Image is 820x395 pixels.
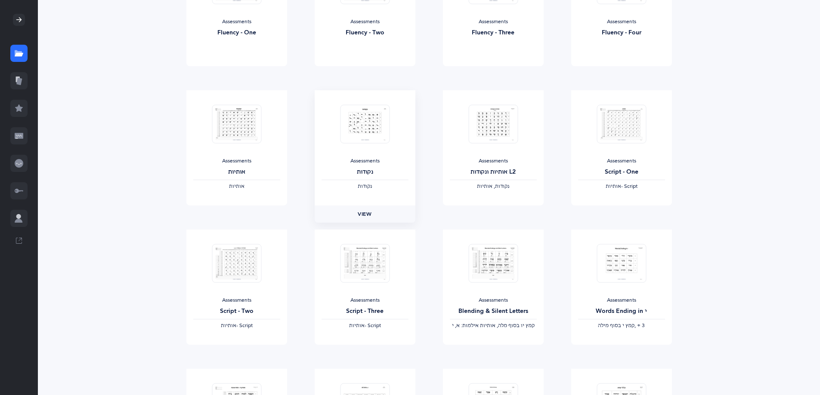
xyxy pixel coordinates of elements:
span: ‫אותיות‬ [229,183,244,189]
div: Assessments [193,18,280,25]
div: Words Ending in י [578,307,665,316]
span: ‫אותיות‬ [221,322,236,328]
div: Assessments [322,158,408,165]
div: Blending & Silent Letters [450,307,537,316]
img: Test_Form_-_%D7%90%D7%95%D7%AA%D7%99%D7%95%D7%AA_thumbnail_1703568131.png [212,104,261,144]
img: Test_Form_-_%D7%90%D7%95%D7%AA%D7%99%D7%95%D7%AA_%D7%95%D7%A0%D7%A7%D7%95%D7%93%D7%95%D7%AA_L2_th... [468,104,518,144]
div: Assessments [578,18,665,25]
div: - Script [193,322,280,329]
span: ‫קמץ י בסוף מילה‬ [598,322,634,328]
div: Assessments [450,18,537,25]
div: Assessments [322,18,408,25]
div: אותיות [193,168,280,177]
div: Assessments [578,297,665,304]
div: אותיות ונקודות L2 [450,168,537,177]
div: Fluency - Two [322,28,408,37]
div: - Script [322,322,408,329]
div: Assessments [450,297,537,304]
div: Fluency - One [193,28,280,37]
span: ‫נקודות‬ [358,183,372,189]
img: Test_Form_-_%D7%90%D7%95%D7%AA%D7%99%D7%95%D7%AA_%D7%95%D7%A0%D7%A7%D7%95%D7%93%D7%95%D7%AA_L2_Sc... [212,244,261,283]
div: Assessments [193,158,280,165]
img: Test_Form_-_Words_Ending_in_Yud_thumbnail_1683462364.png [597,244,646,283]
img: Test_Form_-_%D7%A0%D7%A7%D7%95%D7%93%D7%95%D7%AA_thumbnail_1703568348.png [340,104,390,144]
img: Test_Form_-_Blended_Endings_and_Silent_Letters_thumbnail_1703555235.png [468,244,518,283]
div: - Script [578,183,665,190]
div: ‪, + 3‬ [578,322,665,329]
div: Assessments [450,158,537,165]
div: Script - Three [322,307,408,316]
div: Assessments [578,158,665,165]
span: ‫אותיות‬ [606,183,621,189]
span: ‫נקודות, אותיות‬ [477,183,509,189]
span: ‫קמץ יו בסוף מלה, אותיות אילמות: א, י‬ [452,322,535,328]
span: View [358,210,371,218]
div: Script - One [578,168,665,177]
span: ‫אותיות‬ [349,322,365,328]
div: Assessments [322,297,408,304]
div: נקודות [322,168,408,177]
a: View [315,205,415,223]
div: Fluency - Three [450,28,537,37]
div: Fluency - Four [578,28,665,37]
img: Test_Form_-_Blended_Endings_and_Silent_Letters-_Script_thumbnail_1703785830.png [340,244,390,283]
div: Script - Two [193,307,280,316]
div: Assessments [193,297,280,304]
img: Test_Form_-_%D7%90%D7%95%D7%AA%D7%99%D7%95%D7%AA_-Script_thumbnail_1703785823.png [597,104,646,144]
